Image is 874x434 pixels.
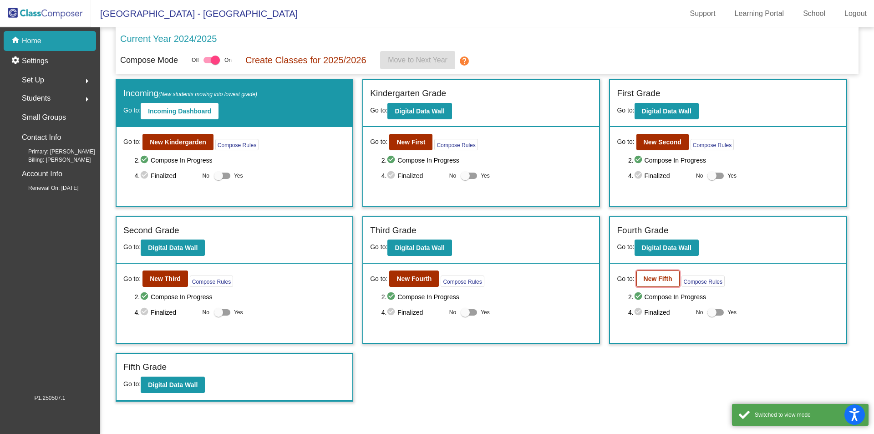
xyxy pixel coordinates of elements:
span: Go to: [617,107,634,114]
mat-icon: arrow_right [81,76,92,87]
span: 4. Finalized [628,307,691,318]
span: Students [22,92,51,105]
b: New Third [150,275,181,282]
span: 4. Finalized [381,307,445,318]
label: Fifth Grade [123,361,167,374]
span: Yes [727,307,737,318]
span: Move to Next Year [388,56,447,64]
button: Digital Data Wall [635,103,699,119]
span: No [449,172,456,180]
span: No [696,172,703,180]
span: Billing: [PERSON_NAME] [14,156,91,164]
mat-icon: check_circle [386,307,397,318]
span: Go to: [370,107,387,114]
mat-icon: help [459,56,470,66]
button: New Third [142,271,188,287]
span: Yes [234,170,243,181]
button: New Fourth [389,271,439,287]
span: Go to: [123,243,141,250]
mat-icon: check_circle [386,170,397,181]
button: Incoming Dashboard [141,103,218,119]
label: Incoming [123,87,257,100]
p: Account Info [22,168,62,180]
span: Go to: [617,274,634,284]
span: 2. Compose In Progress [628,291,839,302]
span: No [203,308,209,317]
p: Contact Info [22,131,61,144]
p: Compose Mode [120,54,178,66]
mat-icon: check_circle [634,170,645,181]
mat-icon: check_circle [140,170,151,181]
span: Yes [727,170,737,181]
p: Create Classes for 2025/2026 [245,53,366,67]
button: Digital Data Wall [635,240,699,256]
mat-icon: check_circle [140,291,151,302]
span: Go to: [123,137,141,147]
span: Set Up [22,74,44,87]
a: Learning Portal [727,6,792,21]
button: Digital Data Wall [387,103,452,119]
span: Renewal On: [DATE] [14,184,78,192]
span: Go to: [123,380,141,388]
label: Third Grade [370,224,416,237]
span: 4. Finalized [381,170,445,181]
span: No [449,308,456,317]
button: Compose Rules [691,139,734,150]
span: 4. Finalized [628,170,691,181]
span: Yes [481,170,490,181]
span: Go to: [370,137,387,147]
b: Incoming Dashboard [148,107,211,115]
span: Go to: [617,137,634,147]
p: Settings [22,56,48,66]
mat-icon: home [11,36,22,46]
b: New Kindergarden [150,138,206,146]
span: On [224,56,232,64]
button: Compose Rules [681,276,725,287]
b: Digital Data Wall [642,107,691,115]
label: Second Grade [123,224,179,237]
span: No [696,308,703,317]
button: Compose Rules [215,139,259,150]
span: [GEOGRAPHIC_DATA] - [GEOGRAPHIC_DATA] [91,6,298,21]
mat-icon: check_circle [140,307,151,318]
span: Off [192,56,199,64]
span: Go to: [123,274,141,284]
span: Primary: [PERSON_NAME] [14,148,95,156]
span: Go to: [370,243,387,250]
button: Digital Data Wall [387,240,452,256]
button: Digital Data Wall [141,240,205,256]
mat-icon: settings [11,56,22,66]
b: Digital Data Wall [395,244,444,251]
p: Small Groups [22,111,66,124]
span: No [203,172,209,180]
mat-icon: check_circle [634,307,645,318]
label: First Grade [617,87,660,100]
mat-icon: check_circle [634,155,645,166]
a: School [796,6,833,21]
a: Logout [837,6,874,21]
span: Go to: [123,107,141,114]
button: Compose Rules [434,139,478,150]
mat-icon: check_circle [634,291,645,302]
b: New Fourth [396,275,432,282]
mat-icon: arrow_right [81,94,92,105]
button: New Fifth [636,271,680,287]
button: New Kindergarden [142,134,213,150]
button: Move to Next Year [380,51,455,69]
span: 2. Compose In Progress [381,155,593,166]
span: 2. Compose In Progress [134,291,346,302]
span: 4. Finalized [134,307,198,318]
button: Compose Rules [190,276,233,287]
label: Fourth Grade [617,224,668,237]
span: 4. Finalized [134,170,198,181]
span: (New students moving into lowest grade) [158,91,257,97]
b: New Fifth [644,275,672,282]
span: Go to: [617,243,634,250]
p: Current Year 2024/2025 [120,32,217,46]
b: Digital Data Wall [642,244,691,251]
span: Yes [234,307,243,318]
mat-icon: check_circle [140,155,151,166]
span: 2. Compose In Progress [134,155,346,166]
mat-icon: check_circle [386,155,397,166]
span: 2. Compose In Progress [381,291,593,302]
